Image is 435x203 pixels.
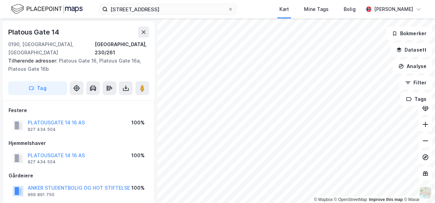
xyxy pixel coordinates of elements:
div: 0190, [GEOGRAPHIC_DATA], [GEOGRAPHIC_DATA] [8,40,95,57]
div: 966 891 750 [28,192,54,198]
div: Bolig [344,5,356,13]
div: Mine Tags [304,5,329,13]
button: Bokmerker [386,27,432,40]
iframe: Chat Widget [401,170,435,203]
div: [GEOGRAPHIC_DATA], 230/261 [95,40,149,57]
button: Tags [400,92,432,106]
div: Kontrollprogram for chat [401,170,435,203]
button: Filter [399,76,432,90]
button: Analyse [393,59,432,73]
div: 100% [131,151,145,160]
input: Søk på adresse, matrikkel, gårdeiere, leietakere eller personer [108,4,228,14]
div: Festere [9,106,149,114]
a: OpenStreetMap [334,197,367,202]
div: 927 434 504 [28,159,56,165]
div: 100% [131,119,145,127]
img: logo.f888ab2527a4732fd821a326f86c7f29.svg [11,3,83,15]
div: Platous Gate 16, Platous Gate 16a, Platous Gate 16b [8,57,144,73]
div: Platous Gate 14 [8,27,61,38]
div: Kart [279,5,289,13]
a: Mapbox [314,197,333,202]
a: Improve this map [369,197,403,202]
button: Datasett [391,43,432,57]
div: Gårdeiere [9,172,149,180]
button: Tag [8,81,67,95]
div: 100% [131,184,145,192]
span: Tilhørende adresser: [8,58,59,64]
div: Hjemmelshaver [9,139,149,147]
div: [PERSON_NAME] [374,5,413,13]
div: 927 434 504 [28,127,56,132]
